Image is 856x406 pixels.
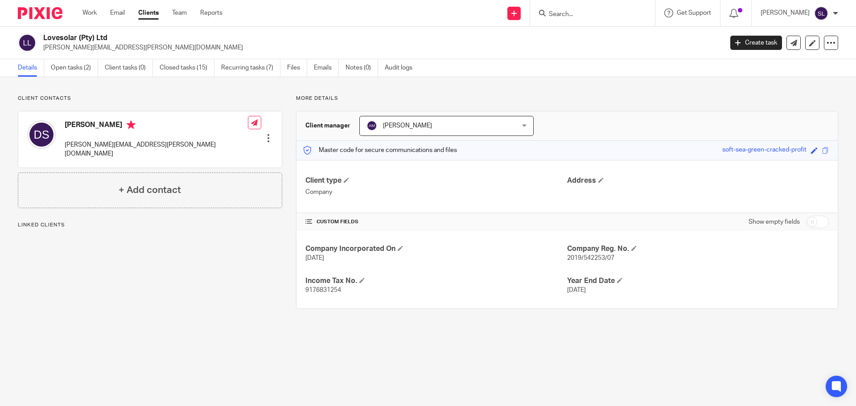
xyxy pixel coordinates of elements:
[160,59,214,77] a: Closed tasks (15)
[814,6,828,21] img: svg%3E
[314,59,339,77] a: Emails
[677,10,711,16] span: Get Support
[730,36,782,50] a: Create task
[305,276,567,286] h4: Income Tax No.
[127,120,136,129] i: Primary
[119,183,181,197] h4: + Add contact
[567,276,829,286] h4: Year End Date
[172,8,187,17] a: Team
[303,146,457,155] p: Master code for secure communications and files
[305,188,567,197] p: Company
[27,120,56,149] img: svg%3E
[221,59,280,77] a: Recurring tasks (7)
[200,8,222,17] a: Reports
[346,59,378,77] a: Notes (0)
[305,255,324,261] span: [DATE]
[43,43,717,52] p: [PERSON_NAME][EMAIL_ADDRESS][PERSON_NAME][DOMAIN_NAME]
[287,59,307,77] a: Files
[82,8,97,17] a: Work
[383,123,432,129] span: [PERSON_NAME]
[65,120,248,131] h4: [PERSON_NAME]
[567,176,829,185] h4: Address
[43,33,582,43] h2: Lovesolar (Pty) Ltd
[296,95,838,102] p: More details
[567,287,586,293] span: [DATE]
[366,120,377,131] img: svg%3E
[567,244,829,254] h4: Company Reg. No.
[567,255,614,261] span: 2019/542253/07
[761,8,810,17] p: [PERSON_NAME]
[138,8,159,17] a: Clients
[722,145,807,156] div: soft-sea-green-cracked-profit
[18,95,282,102] p: Client contacts
[305,176,567,185] h4: Client type
[18,33,37,52] img: svg%3E
[51,59,98,77] a: Open tasks (2)
[18,59,44,77] a: Details
[305,121,350,130] h3: Client manager
[110,8,125,17] a: Email
[385,59,419,77] a: Audit logs
[305,244,567,254] h4: Company Incorporated On
[305,218,567,226] h4: CUSTOM FIELDS
[18,7,62,19] img: Pixie
[65,140,248,159] p: [PERSON_NAME][EMAIL_ADDRESS][PERSON_NAME][DOMAIN_NAME]
[749,217,800,226] label: Show empty fields
[18,221,282,229] p: Linked clients
[548,11,628,19] input: Search
[305,287,341,293] span: 9176831254
[105,59,153,77] a: Client tasks (0)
